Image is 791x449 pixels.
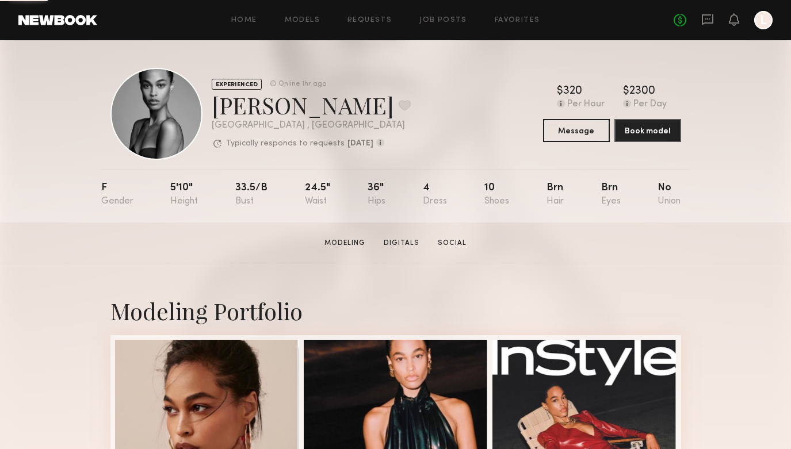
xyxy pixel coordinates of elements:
[170,183,198,206] div: 5'10"
[601,183,621,206] div: Brn
[557,86,563,97] div: $
[368,183,385,206] div: 36"
[278,80,326,88] div: Online 1hr ago
[305,183,330,206] div: 24.5"
[754,11,773,29] a: L
[110,296,681,326] div: Modeling Portfolio
[495,17,540,24] a: Favorites
[347,17,392,24] a: Requests
[547,183,564,206] div: Brn
[226,140,345,148] p: Typically responds to requests
[212,90,411,120] div: [PERSON_NAME]
[320,238,370,248] a: Modeling
[567,99,605,110] div: Per Hour
[623,86,629,97] div: $
[484,183,509,206] div: 10
[633,99,667,110] div: Per Day
[101,183,133,206] div: F
[423,183,447,206] div: 4
[658,183,681,206] div: No
[347,140,373,148] b: [DATE]
[379,238,424,248] a: Digitals
[212,121,411,131] div: [GEOGRAPHIC_DATA] , [GEOGRAPHIC_DATA]
[563,86,582,97] div: 320
[543,119,610,142] button: Message
[285,17,320,24] a: Models
[212,79,262,90] div: EXPERIENCED
[614,119,681,142] button: Book model
[419,17,467,24] a: Job Posts
[629,86,655,97] div: 2300
[235,183,268,206] div: 33.5/b
[231,17,257,24] a: Home
[433,238,471,248] a: Social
